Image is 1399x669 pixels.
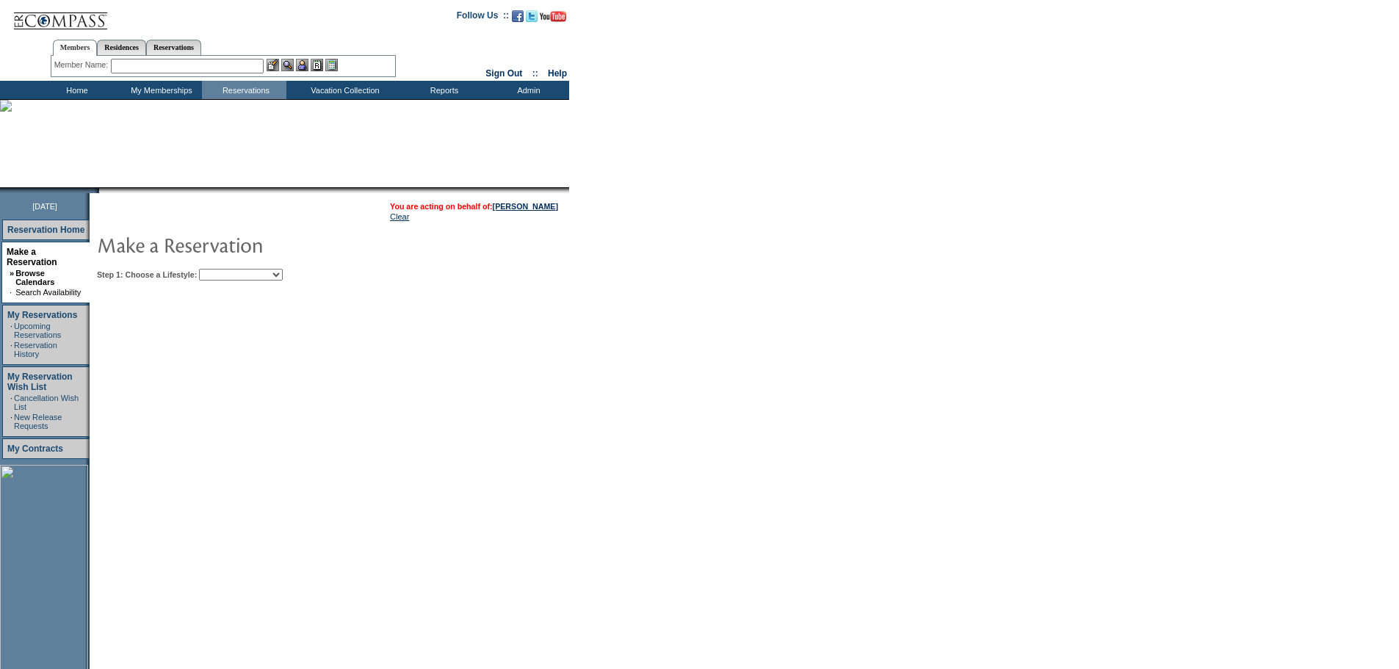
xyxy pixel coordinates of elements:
span: :: [532,68,538,79]
img: blank.gif [99,187,101,193]
img: b_calculator.gif [325,59,338,71]
img: pgTtlMakeReservation.gif [97,230,391,259]
td: Home [33,81,118,99]
img: View [281,59,294,71]
td: Reports [400,81,485,99]
a: Upcoming Reservations [14,322,61,339]
a: Help [548,68,567,79]
a: Make a Reservation [7,247,57,267]
img: Subscribe to our YouTube Channel [540,11,566,22]
a: Sign Out [485,68,522,79]
a: Subscribe to our YouTube Channel [540,15,566,23]
td: · [10,413,12,430]
a: Become our fan on Facebook [512,15,524,23]
td: Reservations [202,81,286,99]
img: b_edit.gif [267,59,279,71]
a: Residences [97,40,146,55]
div: Member Name: [54,59,111,71]
td: · [10,322,12,339]
a: Members [53,40,98,56]
td: Vacation Collection [286,81,400,99]
a: Reservation Home [7,225,84,235]
td: · [10,341,12,358]
td: · [10,394,12,411]
td: Follow Us :: [457,9,509,26]
td: My Memberships [118,81,202,99]
td: Admin [485,81,569,99]
img: Follow us on Twitter [526,10,538,22]
a: Reservations [146,40,201,55]
span: [DATE] [32,202,57,211]
img: promoShadowLeftCorner.gif [94,187,99,193]
span: You are acting on behalf of: [390,202,558,211]
a: My Reservation Wish List [7,372,73,392]
img: Reservations [311,59,323,71]
img: Impersonate [296,59,308,71]
a: Reservation History [14,341,57,358]
a: Cancellation Wish List [14,394,79,411]
td: · [10,288,14,297]
b: Step 1: Choose a Lifestyle: [97,270,197,279]
a: Clear [390,212,409,221]
a: My Contracts [7,444,63,454]
a: Browse Calendars [15,269,54,286]
a: Follow us on Twitter [526,15,538,23]
img: Become our fan on Facebook [512,10,524,22]
a: [PERSON_NAME] [493,202,558,211]
a: My Reservations [7,310,77,320]
a: New Release Requests [14,413,62,430]
b: » [10,269,14,278]
a: Search Availability [15,288,81,297]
